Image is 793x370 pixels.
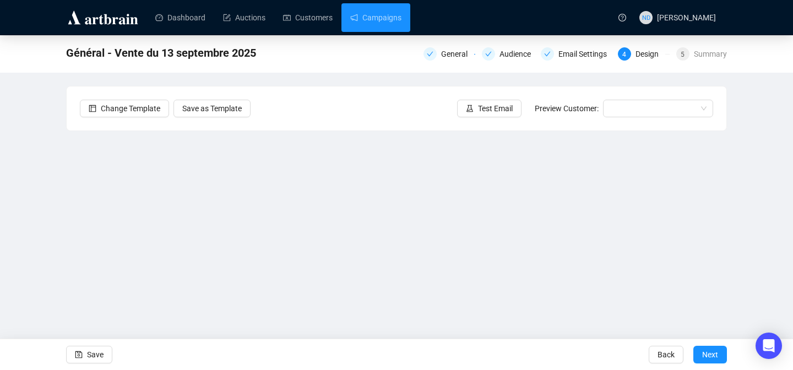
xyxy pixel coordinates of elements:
div: Open Intercom Messenger [756,333,782,359]
span: ND [642,13,650,23]
div: Design [636,47,665,61]
button: Save [66,346,112,363]
span: experiment [466,105,474,112]
span: 5 [681,51,685,58]
div: Email Settings [541,47,611,61]
span: 4 [622,51,626,58]
a: Auctions [223,3,265,32]
div: Summary [694,47,727,61]
a: Dashboard [155,3,205,32]
div: General [441,47,474,61]
span: Preview Customer: [535,104,599,113]
span: question-circle [618,14,626,21]
span: check [427,51,433,57]
span: save [75,351,83,358]
button: Change Template [80,100,169,117]
span: Back [658,339,675,370]
span: check [544,51,551,57]
a: Campaigns [350,3,401,32]
span: Save [87,339,104,370]
button: Test Email [457,100,522,117]
span: [PERSON_NAME] [657,13,716,22]
span: Change Template [101,102,160,115]
div: Audience [499,47,537,61]
button: Save as Template [173,100,251,117]
span: Save as Template [182,102,242,115]
div: General [423,47,475,61]
span: Test Email [478,102,513,115]
div: Audience [482,47,534,61]
span: Next [702,339,718,370]
span: check [485,51,492,57]
span: Général - Vente du 13 septembre 2025 [66,44,256,62]
span: layout [89,105,96,112]
button: Back [649,346,683,363]
div: 4Design [618,47,670,61]
div: 5Summary [676,47,727,61]
button: Next [693,346,727,363]
a: Customers [283,3,333,32]
img: logo [66,9,140,26]
div: Email Settings [558,47,613,61]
